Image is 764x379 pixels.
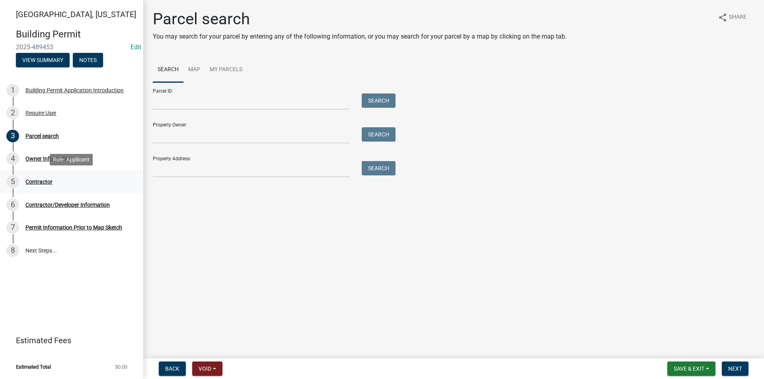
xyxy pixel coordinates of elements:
[153,57,183,83] a: Search
[153,32,567,41] p: You may search for your parcel by entering any of the following information, or you may search fo...
[6,332,131,348] a: Estimated Fees
[183,57,205,83] a: Map
[153,10,567,29] h1: Parcel search
[6,244,19,257] div: 8
[728,365,742,372] span: Next
[6,84,19,97] div: 1
[165,365,179,372] span: Back
[192,362,222,376] button: Void
[16,43,127,51] span: 2025-489453
[131,43,141,51] wm-modal-confirm: Edit Application Number
[6,198,19,211] div: 6
[16,53,70,67] button: View Summary
[722,362,748,376] button: Next
[667,362,715,376] button: Save & Exit
[6,130,19,142] div: 3
[362,127,396,142] button: Search
[362,93,396,108] button: Search
[6,152,19,165] div: 4
[16,364,51,369] span: Estimated Total
[159,362,186,376] button: Back
[6,221,19,234] div: 7
[25,202,110,208] div: Contractor/Developer Information
[50,154,93,165] div: Role: Applicant
[25,110,57,116] div: Require User
[718,13,727,22] i: share
[73,57,103,64] wm-modal-confirm: Notes
[25,179,53,185] div: Contractor
[73,53,103,67] button: Notes
[16,57,70,64] wm-modal-confirm: Summary
[362,161,396,175] button: Search
[25,133,59,139] div: Parcel search
[674,365,704,372] span: Save & Exit
[199,365,211,372] span: Void
[25,225,122,230] div: Permit Information Prior to Map Sketch
[25,87,124,93] div: Building Permit Application Introduction
[16,29,137,40] h4: Building Permit
[131,43,141,51] a: Edit
[205,57,247,83] a: My Parcels
[6,107,19,119] div: 2
[16,10,136,19] span: [GEOGRAPHIC_DATA], [US_STATE]
[729,13,746,22] span: Share
[115,364,127,369] span: $0.00
[25,156,72,161] div: Owner Information
[711,10,753,25] button: shareShare
[6,175,19,188] div: 5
